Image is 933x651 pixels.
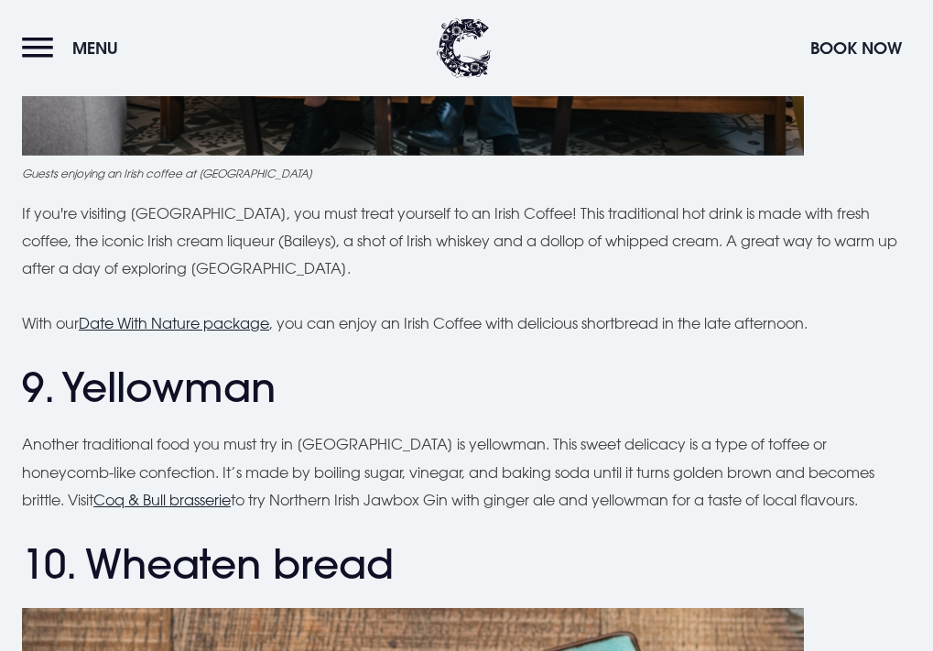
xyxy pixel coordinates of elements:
a: Coq & Bull brasserie [93,491,231,509]
img: Clandeboye Lodge [437,18,492,78]
p: Another traditional food you must try in [GEOGRAPHIC_DATA] is yellowman. This sweet delicacy is a... [22,430,911,514]
figcaption: Guests enjoying an Irish coffee at [GEOGRAPHIC_DATA] [22,165,911,181]
p: With our , you can enjoy an Irish Coffee with delicious shortbread in the late afternoon. [22,309,911,337]
a: Date With Nature package [79,314,269,332]
button: Menu [22,28,127,68]
p: If you're visiting [GEOGRAPHIC_DATA], you must treat yourself to an Irish Coffee! This traditiona... [22,200,911,283]
h2: 10. Wheaten bread [22,540,911,589]
h2: 9. Yellowman [22,363,911,412]
span: Menu [72,38,118,59]
button: Book Now [801,28,911,68]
